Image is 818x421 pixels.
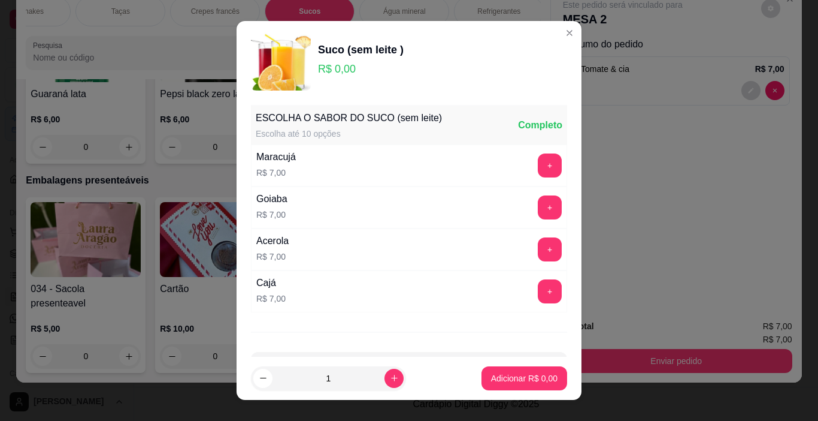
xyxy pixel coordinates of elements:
[491,372,558,384] p: Adicionar R$ 0,00
[251,31,311,91] img: product-image
[256,276,286,290] div: Cajá
[538,279,562,303] button: add
[256,234,289,248] div: Acerola
[318,41,404,58] div: Suco (sem leite )
[256,251,289,263] p: R$ 7,00
[481,366,567,390] button: Adicionar R$ 0,00
[538,196,562,219] button: add
[256,293,286,305] p: R$ 7,00
[253,369,272,388] button: decrease-product-quantity
[518,118,562,133] div: Completo
[256,192,287,206] div: Goiaba
[538,154,562,178] button: add
[256,111,442,125] div: ESCOLHA O SABOR DO SUCO (sem leite)
[256,128,442,140] div: Escolha até 10 opções
[256,209,287,221] p: R$ 7,00
[538,237,562,261] button: add
[256,150,296,164] div: Maracujá
[560,23,579,43] button: Close
[256,167,296,179] p: R$ 7,00
[384,369,404,388] button: increase-product-quantity
[318,61,404,77] p: R$ 0,00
